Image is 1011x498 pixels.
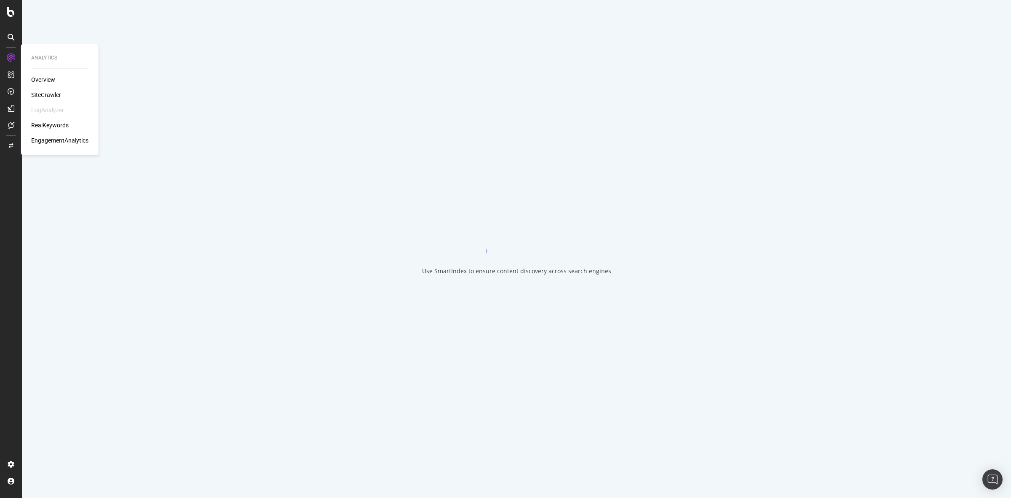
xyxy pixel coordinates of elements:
div: animation [486,223,547,253]
a: RealKeywords [31,121,69,129]
a: EngagementAnalytics [31,136,88,145]
div: LogAnalyzer [31,106,64,114]
div: Open Intercom Messenger [982,469,1003,490]
a: SiteCrawler [31,91,61,99]
a: Overview [31,75,55,84]
div: Use SmartIndex to ensure content discovery across search engines [422,267,611,275]
div: Analytics [31,54,88,62]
